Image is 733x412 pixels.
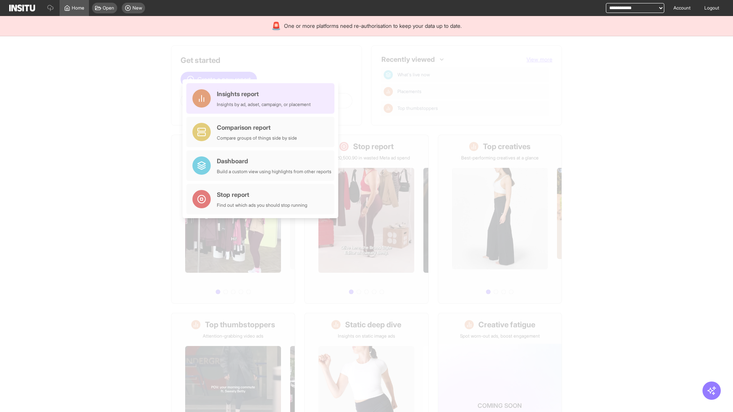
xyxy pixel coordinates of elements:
div: Insights by ad, adset, campaign, or placement [217,101,311,108]
div: Find out which ads you should stop running [217,202,307,208]
div: Comparison report [217,123,297,132]
div: 🚨 [271,21,281,31]
span: One or more platforms need re-authorisation to keep your data up to date. [284,22,462,30]
span: Home [72,5,84,11]
div: Stop report [217,190,307,199]
span: Open [103,5,114,11]
div: Compare groups of things side by side [217,135,297,141]
span: New [132,5,142,11]
div: Insights report [217,89,311,98]
div: Dashboard [217,156,331,166]
img: Logo [9,5,35,11]
div: Build a custom view using highlights from other reports [217,169,331,175]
